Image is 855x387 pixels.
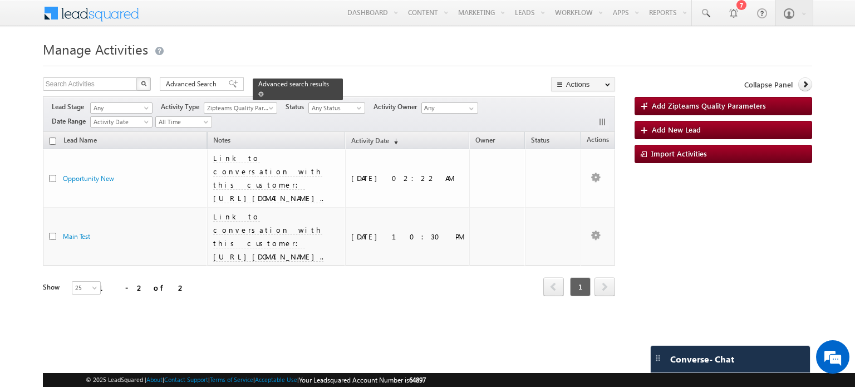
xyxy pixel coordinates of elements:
span: 25 [72,283,102,293]
div: Chat with us now [58,58,187,73]
button: Actions [551,77,615,91]
textarea: Type your message and hit 'Enter' [14,103,203,293]
a: 25 [72,281,101,295]
img: d_60004797649_company_0_60004797649 [19,58,47,73]
span: next [594,277,615,296]
span: Any Status [309,103,362,113]
span: Advanced Search [166,79,220,89]
span: Your Leadsquared Account Number is [299,376,426,384]
input: Type to Search [421,102,478,114]
span: Advanced search results [258,80,329,88]
td: [DATE] 02:22 AM [345,149,469,208]
div: 1 - 2 of 2 [99,281,186,294]
img: Search [141,81,146,86]
span: (sorted descending) [389,137,398,146]
span: prev [543,277,564,296]
a: All Time [155,116,212,128]
span: Activity Type [161,102,204,112]
span: Converse - Chat [670,354,734,364]
td: [DATE] 10:30 PM [345,208,469,266]
div: Minimize live chat window [183,6,209,32]
span: Status [531,136,549,144]
span: All Time [156,117,209,127]
img: carter-drag [653,354,662,362]
span: Lead Stage [52,102,89,112]
span: 1 [570,277,591,296]
a: next [594,278,615,296]
span: Zipteams Quality Parameters [204,103,272,113]
span: Import Activities [651,149,707,158]
a: Any Status [308,102,365,114]
span: 64897 [409,376,426,384]
span: Link to conversation with this customer: [URL][DOMAIN_NAME].. [213,153,323,203]
a: Any [90,102,153,114]
a: Terms of Service [210,376,253,383]
span: Owner [475,136,495,144]
a: Show All Items [463,103,477,114]
span: Manage Activities [43,40,148,58]
span: Notes [208,134,236,149]
span: Collapse Panel [744,80,793,90]
span: Actions [581,134,615,148]
a: prev [543,278,564,296]
span: Link to conversation with this customer: [URL][DOMAIN_NAME].. [213,212,323,261]
em: Start Chat [151,303,202,318]
span: Activity Date [91,117,149,127]
span: Add Zipteams Quality Parameters [652,101,766,110]
input: Check all records [49,138,56,145]
a: Opportunity New [63,174,114,183]
span: Add New Lead [652,125,701,134]
span: © 2025 LeadSquared | | | | | [86,375,426,385]
span: Date Range [52,116,90,126]
span: Lead Name [58,134,102,149]
a: About [146,376,163,383]
a: Activity Date(sorted descending) [346,134,404,149]
a: Main Test [63,232,90,241]
a: Activity Date [90,116,153,128]
div: Show [43,282,63,292]
span: Activity Owner [374,102,421,112]
span: Status [286,102,308,112]
a: Acceptable Use [255,376,297,383]
a: Zipteams Quality Parameters [204,102,277,114]
a: Contact Support [164,376,208,383]
span: Any [91,103,149,113]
